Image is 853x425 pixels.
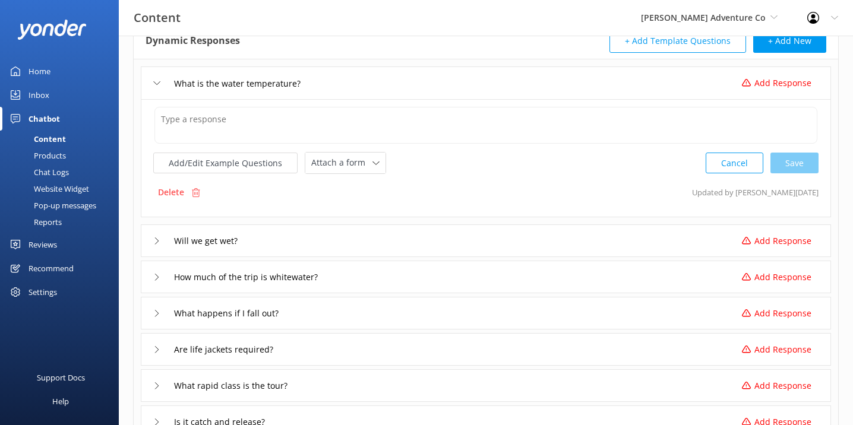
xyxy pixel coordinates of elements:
[7,147,66,164] div: Products
[7,214,119,230] a: Reports
[754,307,811,320] p: Add Response
[7,147,119,164] a: Products
[158,186,184,199] p: Delete
[7,164,119,180] a: Chat Logs
[7,131,66,147] div: Content
[609,29,746,53] button: + Add Template Questions
[754,271,811,284] p: Add Response
[7,131,119,147] a: Content
[753,29,826,53] button: + Add New
[692,181,819,204] p: Updated by [PERSON_NAME] [DATE]
[29,107,60,131] div: Chatbot
[754,379,811,392] p: Add Response
[706,153,763,173] button: Cancel
[754,234,811,248] p: Add Response
[7,164,69,180] div: Chat Logs
[29,59,50,83] div: Home
[134,8,181,27] h3: Content
[754,343,811,356] p: Add Response
[7,180,119,197] a: Website Widget
[7,214,62,230] div: Reports
[153,153,298,173] button: Add/Edit Example Questions
[754,77,811,90] p: Add Response
[29,256,74,280] div: Recommend
[37,366,85,389] div: Support Docs
[311,156,372,169] span: Attach a form
[29,280,57,304] div: Settings
[641,12,766,23] span: [PERSON_NAME] Adventure Co
[18,20,86,39] img: yonder-white-logo.png
[7,180,89,197] div: Website Widget
[29,233,57,256] div: Reviews
[146,29,240,53] h4: Dynamic Responses
[7,197,119,214] a: Pop-up messages
[7,197,96,214] div: Pop-up messages
[29,83,49,107] div: Inbox
[52,389,69,413] div: Help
